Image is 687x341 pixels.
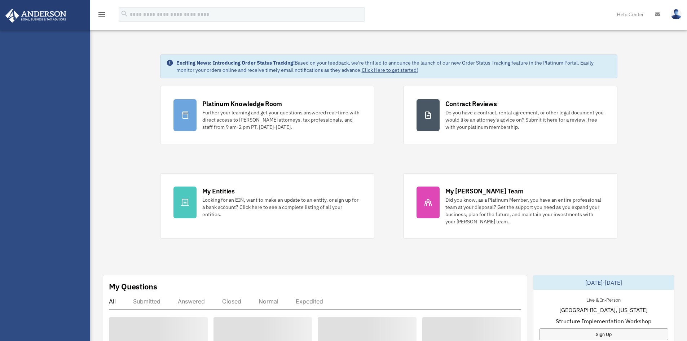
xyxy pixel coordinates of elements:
div: Further your learning and get your questions answered real-time with direct access to [PERSON_NAM... [202,109,361,131]
div: Submitted [133,298,160,305]
div: All [109,298,116,305]
span: [GEOGRAPHIC_DATA], [US_STATE] [559,306,648,314]
img: Anderson Advisors Platinum Portal [3,9,69,23]
a: menu [97,13,106,19]
a: Click Here to get started! [362,67,418,73]
span: Structure Implementation Workshop [556,317,651,325]
div: Platinum Knowledge Room [202,99,282,108]
i: menu [97,10,106,19]
img: User Pic [671,9,682,19]
div: Answered [178,298,205,305]
div: Closed [222,298,241,305]
div: My [PERSON_NAME] Team [445,187,524,196]
i: search [120,10,128,18]
a: Contract Reviews Do you have a contract, rental agreement, or other legal document you would like... [403,86,617,144]
div: My Entities [202,187,235,196]
a: My Entities Looking for an EIN, want to make an update to an entity, or sign up for a bank accoun... [160,173,374,239]
div: Normal [259,298,278,305]
div: My Questions [109,281,157,292]
div: Expedited [296,298,323,305]
div: Based on your feedback, we're thrilled to announce the launch of our new Order Status Tracking fe... [176,59,611,74]
div: Looking for an EIN, want to make an update to an entity, or sign up for a bank account? Click her... [202,196,361,218]
div: Do you have a contract, rental agreement, or other legal document you would like an attorney's ad... [445,109,604,131]
a: Platinum Knowledge Room Further your learning and get your questions answered real-time with dire... [160,86,374,144]
div: Contract Reviews [445,99,497,108]
a: Sign Up [539,328,668,340]
strong: Exciting News: Introducing Order Status Tracking! [176,60,295,66]
div: Live & In-Person [581,296,626,303]
a: My [PERSON_NAME] Team Did you know, as a Platinum Member, you have an entire professional team at... [403,173,617,239]
div: Did you know, as a Platinum Member, you have an entire professional team at your disposal? Get th... [445,196,604,225]
div: [DATE]-[DATE] [533,275,674,290]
